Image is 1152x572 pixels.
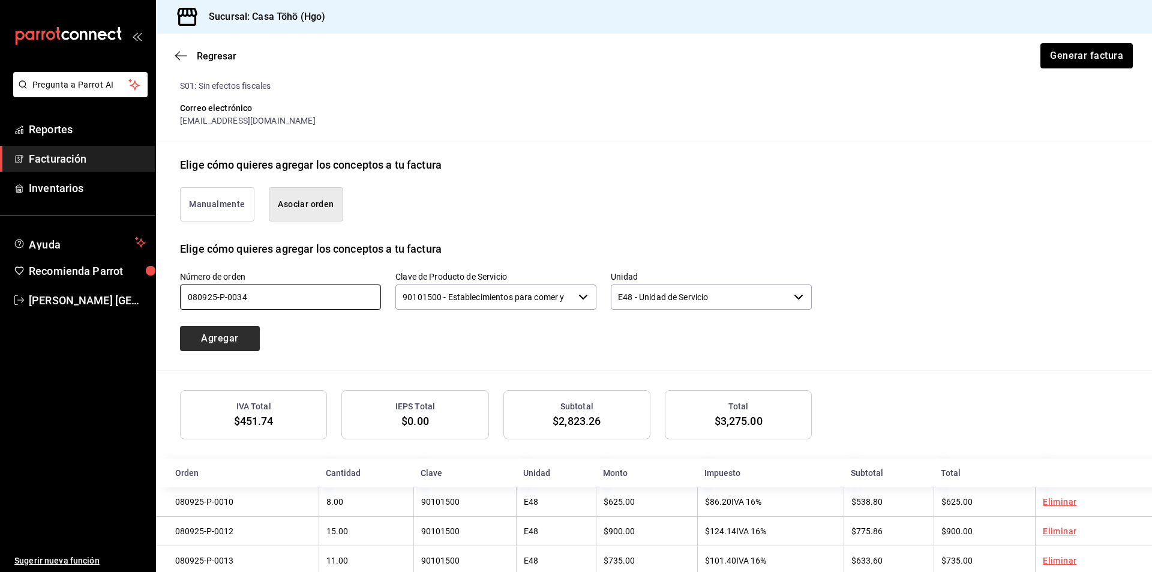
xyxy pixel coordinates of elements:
[29,292,146,309] span: [PERSON_NAME] [GEOGRAPHIC_DATA][PERSON_NAME]
[401,415,429,427] span: $0.00
[180,80,812,92] div: S01: Sin efectos fiscales
[199,10,325,24] h3: Sucursal: Casa Töhö (Hgo)
[29,151,146,167] span: Facturación
[1043,497,1076,507] a: Eliminar
[8,87,148,100] a: Pregunta a Parrot AI
[175,50,236,62] button: Regresar
[395,284,574,310] input: Elige una opción
[13,72,148,97] button: Pregunta a Parrot AI
[29,121,146,137] span: Reportes
[604,526,635,536] span: $900.00
[851,556,883,565] span: $633.60
[553,415,601,427] span: $2,823.26
[516,459,596,487] th: Unidad
[326,497,343,507] span: 8.00
[697,487,844,517] td: IVA 16%
[413,517,516,546] td: 90101500
[697,517,844,546] td: IVA 16%
[180,241,442,257] div: Elige cómo quieres agregar los conceptos a tu factura
[1043,556,1076,565] a: Eliminar
[705,556,736,565] span: $101.40
[180,326,260,351] button: Agregar
[180,187,254,221] button: Manualmente
[560,400,593,413] h3: Subtotal
[156,459,319,487] th: Orden
[319,459,413,487] th: Cantidad
[851,497,883,507] span: $538.80
[156,517,319,546] td: 080925-P-0012
[705,526,736,536] span: $124.14
[941,556,973,565] span: $735.00
[715,415,763,427] span: $3,275.00
[197,50,236,62] span: Regresar
[941,497,973,507] span: $625.00
[516,487,596,517] td: E48
[180,115,812,127] div: [EMAIL_ADDRESS][DOMAIN_NAME]
[1040,43,1133,68] button: Generar factura
[326,556,348,565] span: 11.00
[1043,526,1076,536] a: Eliminar
[326,526,348,536] span: 15.00
[697,459,844,487] th: Impuesto
[728,400,749,413] h3: Total
[395,272,596,280] label: Clave de Producto de Servicio
[14,555,146,567] span: Sugerir nueva función
[156,487,319,517] td: 080925-P-0010
[269,187,343,221] button: Asociar orden
[29,235,130,250] span: Ayuda
[132,31,142,41] button: open_drawer_menu
[234,415,274,427] span: $451.74
[604,556,635,565] span: $735.00
[516,517,596,546] td: E48
[611,284,789,310] input: Elige una opción
[180,157,442,173] div: Elige cómo quieres agregar los conceptos a tu factura
[32,79,129,91] span: Pregunta a Parrot AI
[705,497,731,507] span: $86.20
[611,272,812,280] label: Unidad
[596,459,697,487] th: Monto
[395,400,435,413] h3: IEPS Total
[236,400,271,413] h3: IVA Total
[934,459,1035,487] th: Total
[844,459,934,487] th: Subtotal
[180,284,381,310] input: 000000-P-0000
[413,487,516,517] td: 90101500
[29,263,146,279] span: Recomienda Parrot
[851,526,883,536] span: $775.86
[180,272,381,280] label: Número de orden
[604,497,635,507] span: $625.00
[29,180,146,196] span: Inventarios
[941,526,973,536] span: $900.00
[413,459,516,487] th: Clave
[180,102,812,115] div: Correo electrónico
